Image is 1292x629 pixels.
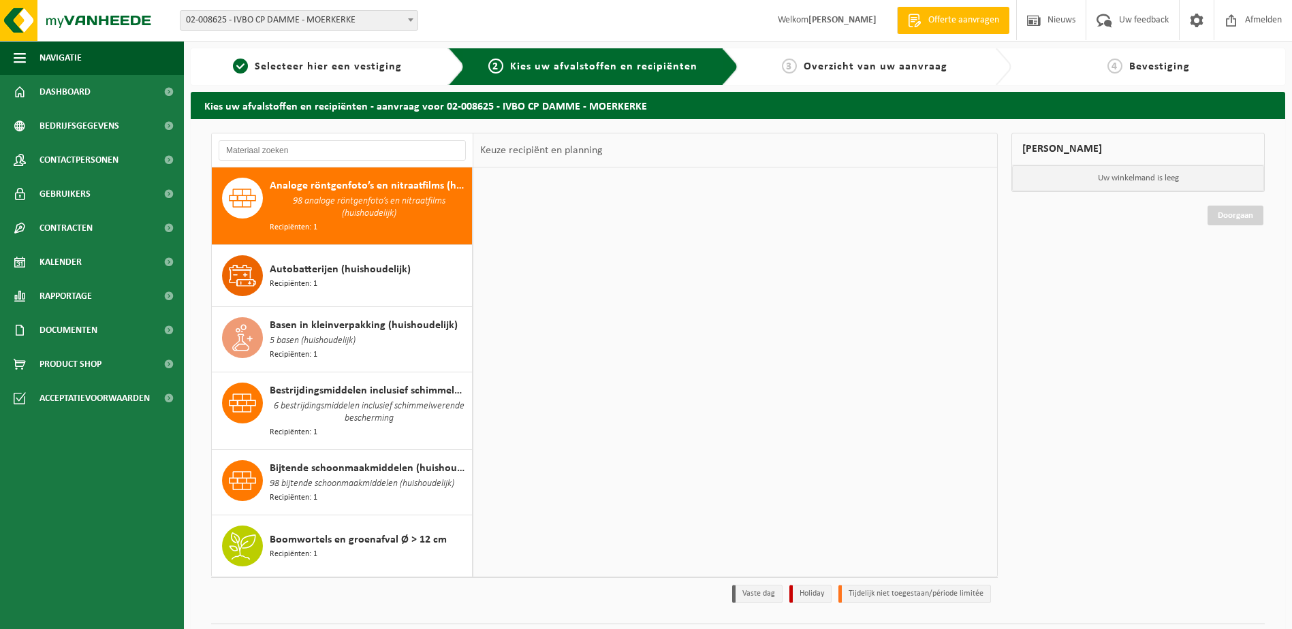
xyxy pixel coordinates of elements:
[198,59,437,75] a: 1Selecteer hier een vestiging
[804,61,947,72] span: Overzicht van uw aanvraag
[40,75,91,109] span: Dashboard
[40,381,150,415] span: Acceptatievoorwaarden
[1011,133,1265,165] div: [PERSON_NAME]
[897,7,1009,34] a: Offerte aanvragen
[40,109,119,143] span: Bedrijfsgegevens
[1129,61,1190,72] span: Bevestiging
[212,450,473,515] button: Bijtende schoonmaakmiddelen (huishoudelijk) 98 bijtende schoonmaakmiddelen (huishoudelijk) Recipi...
[838,585,991,603] li: Tijdelijk niet toegestaan/période limitée
[219,140,466,161] input: Materiaal zoeken
[732,585,783,603] li: Vaste dag
[233,59,248,74] span: 1
[270,477,454,491] span: 98 bijtende schoonmaakmiddelen (huishoudelijk)
[270,178,469,194] span: Analoge röntgenfoto’s en nitraatfilms (huishoudelijk)
[212,372,473,450] button: Bestrijdingsmiddelen inclusief schimmelwerende beschermingsmiddelen (huishoudelijk) 6 bestrijding...
[270,317,458,334] span: Basen in kleinverpakking (huishoudelijk)
[212,515,473,577] button: Boomwortels en groenafval Ø > 12 cm Recipiënten: 1
[212,167,473,245] button: Analoge röntgenfoto’s en nitraatfilms (huishoudelijk) 98 analoge röntgenfoto’s en nitraatfilms (h...
[270,460,469,477] span: Bijtende schoonmaakmiddelen (huishoudelijk)
[782,59,797,74] span: 3
[270,383,469,399] span: Bestrijdingsmiddelen inclusief schimmelwerende beschermingsmiddelen (huishoudelijk)
[270,194,469,221] span: 98 analoge röntgenfoto’s en nitraatfilms (huishoudelijk)
[270,399,469,426] span: 6 bestrijdingsmiddelen inclusief schimmelwerende bescherming
[473,133,610,167] div: Keuze recipiënt en planning
[1107,59,1122,74] span: 4
[40,143,119,177] span: Contactpersonen
[255,61,402,72] span: Selecteer hier een vestiging
[488,59,503,74] span: 2
[212,307,473,372] button: Basen in kleinverpakking (huishoudelijk) 5 basen (huishoudelijk) Recipiënten: 1
[270,221,317,234] span: Recipiënten: 1
[808,15,877,25] strong: [PERSON_NAME]
[510,61,697,72] span: Kies uw afvalstoffen en recipiënten
[40,313,97,347] span: Documenten
[40,245,82,279] span: Kalender
[270,349,317,361] span: Recipiënten: 1
[180,11,417,30] span: 02-008625 - IVBO CP DAMME - MOERKERKE
[1208,206,1263,225] a: Doorgaan
[270,532,447,548] span: Boomwortels en groenafval Ø > 12 cm
[270,261,411,278] span: Autobatterijen (huishoudelijk)
[270,548,317,561] span: Recipiënten: 1
[40,211,93,245] span: Contracten
[180,10,418,31] span: 02-008625 - IVBO CP DAMME - MOERKERKE
[270,334,356,349] span: 5 basen (huishoudelijk)
[270,278,317,291] span: Recipiënten: 1
[40,41,82,75] span: Navigatie
[40,347,101,381] span: Product Shop
[40,279,92,313] span: Rapportage
[270,426,317,439] span: Recipiënten: 1
[789,585,832,603] li: Holiday
[40,177,91,211] span: Gebruikers
[925,14,1003,27] span: Offerte aanvragen
[191,92,1285,118] h2: Kies uw afvalstoffen en recipiënten - aanvraag voor 02-008625 - IVBO CP DAMME - MOERKERKE
[1012,165,1264,191] p: Uw winkelmand is leeg
[212,245,473,307] button: Autobatterijen (huishoudelijk) Recipiënten: 1
[270,491,317,504] span: Recipiënten: 1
